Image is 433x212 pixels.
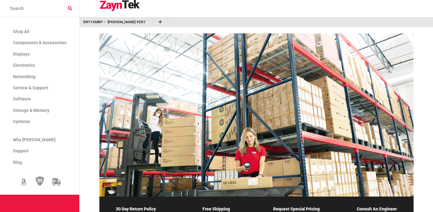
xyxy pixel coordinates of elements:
[35,176,44,186] img: 30 Day Return Policy
[13,119,30,124] span: Systems
[13,40,66,45] span: Components & Accessories
[13,108,49,113] span: Storage & Memory
[83,19,145,25] a: go to /product/bry15mbp-brydge-vertical-dock-docking-station-notebook-stand-2-x-thunderbolt-for-a...
[13,29,29,34] span: Shop All
[13,85,48,90] span: Service & Support
[13,52,30,57] span: Displays
[13,74,35,79] span: Networking
[13,148,29,153] span: Support
[13,137,56,142] span: Why [PERSON_NAME]
[13,160,22,165] span: Blog
[13,96,31,101] span: Software
[13,63,35,68] span: Electronics
[145,19,149,25] a: Remove Bookmark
